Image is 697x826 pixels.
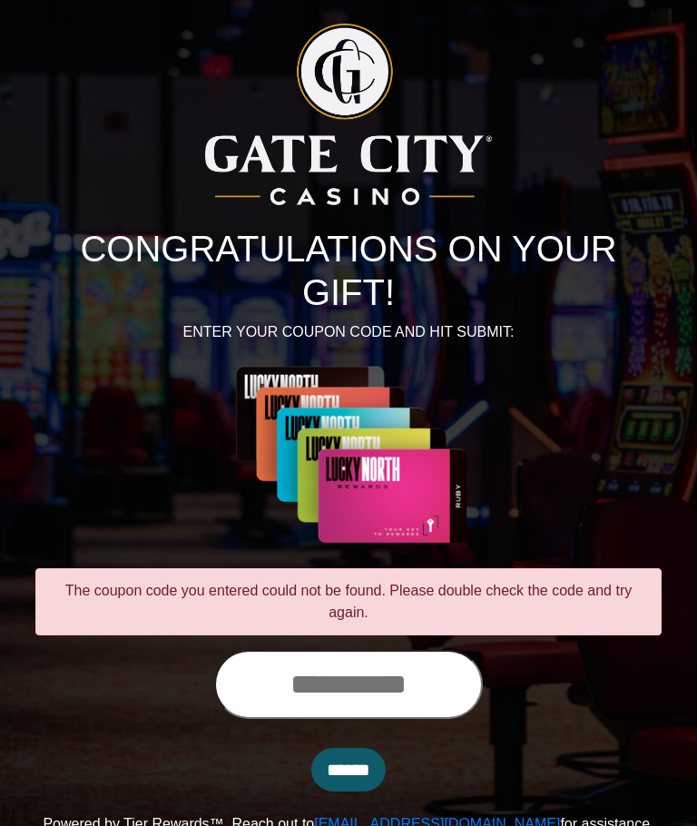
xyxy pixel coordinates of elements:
[35,227,662,314] h1: CONGRATULATIONS ON YOUR GIFT!
[187,365,510,546] img: Center Image
[35,321,662,343] p: ENTER YOUR COUPON CODE AND HIT SUBMIT:
[205,24,492,205] img: Logo
[35,568,662,635] div: The coupon code you entered could not be found. Please double check the code and try again.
